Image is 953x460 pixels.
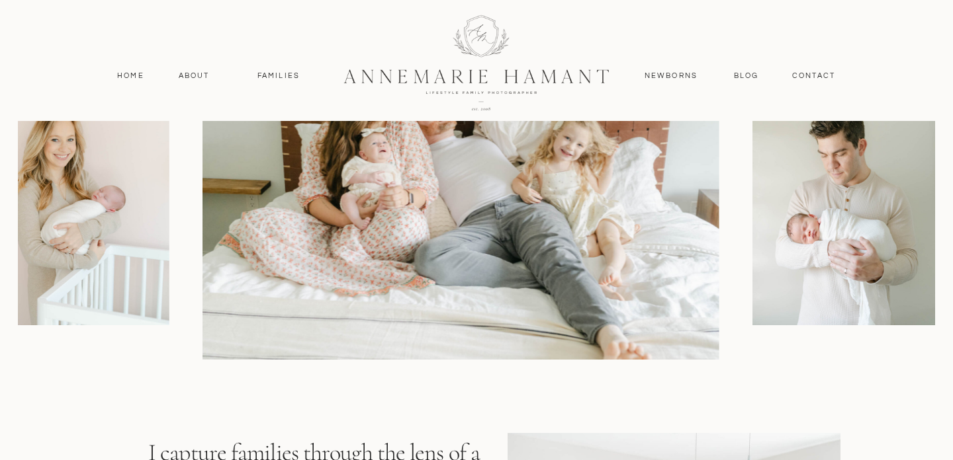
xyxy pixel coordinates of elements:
[785,70,842,82] a: contact
[731,70,762,82] a: Blog
[249,70,308,82] a: Families
[111,70,150,82] a: Home
[639,70,703,82] a: Newborns
[175,70,213,82] a: About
